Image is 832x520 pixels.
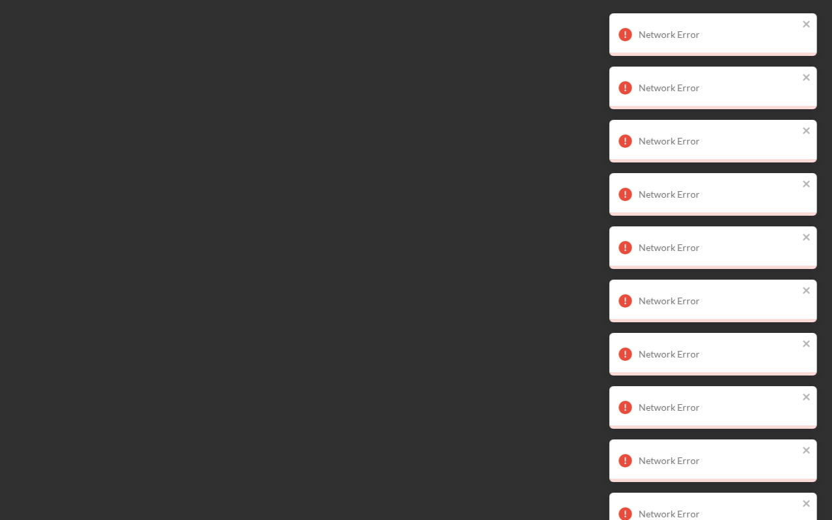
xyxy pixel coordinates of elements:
[804,498,813,511] button: close
[804,338,813,351] button: close
[804,391,813,404] button: close
[804,445,813,457] button: close
[640,349,800,360] div: Network Error
[804,125,813,138] button: close
[640,242,800,253] div: Network Error
[640,509,800,519] div: Network Error
[804,232,813,244] button: close
[640,455,800,466] div: Network Error
[804,72,813,85] button: close
[640,296,800,306] div: Network Error
[640,29,800,40] div: Network Error
[640,136,800,146] div: Network Error
[804,178,813,191] button: close
[804,285,813,298] button: close
[640,83,800,93] div: Network Error
[804,19,813,31] button: close
[640,189,800,200] div: Network Error
[640,402,800,413] div: Network Error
